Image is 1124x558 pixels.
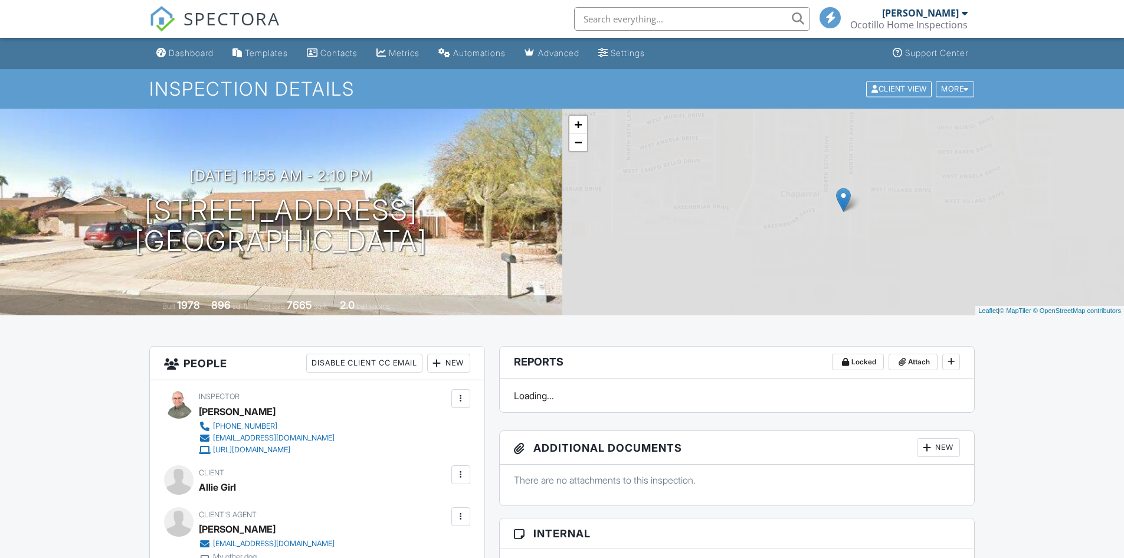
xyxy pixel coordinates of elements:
[434,43,510,64] a: Automations (Basic)
[978,307,998,314] a: Leaflet
[190,168,372,184] h3: [DATE] 11:55 am - 2:10 pm
[199,420,335,432] a: [PHONE_NUMBER]
[199,538,335,550] a: [EMAIL_ADDRESS][DOMAIN_NAME]
[302,43,362,64] a: Contacts
[199,468,224,477] span: Client
[574,7,810,31] input: Search everything...
[905,48,968,58] div: Support Center
[314,302,329,311] span: sq.ft.
[594,43,650,64] a: Settings
[917,438,960,457] div: New
[213,539,335,549] div: [EMAIL_ADDRESS][DOMAIN_NAME]
[340,299,355,311] div: 2.0
[199,403,276,420] div: [PERSON_NAME]
[199,520,276,538] a: [PERSON_NAME]
[372,43,424,64] a: Metrics
[1033,307,1121,314] a: © OpenStreetMap contributors
[882,7,959,19] div: [PERSON_NAME]
[936,81,974,97] div: More
[306,354,422,373] div: Disable Client CC Email
[287,299,312,311] div: 7665
[1000,307,1031,314] a: © MapTiler
[569,133,587,151] a: Zoom out
[177,299,200,311] div: 1978
[538,48,579,58] div: Advanced
[135,195,427,257] h1: [STREET_ADDRESS] [GEOGRAPHIC_DATA]
[866,81,932,97] div: Client View
[213,433,335,443] div: [EMAIL_ADDRESS][DOMAIN_NAME]
[500,518,975,549] h3: Internal
[199,510,257,519] span: Client's Agent
[888,43,973,64] a: Support Center
[213,422,277,431] div: [PHONE_NUMBER]
[975,306,1124,316] div: |
[149,6,175,32] img: The Best Home Inspection Software - Spectora
[213,445,290,455] div: [URL][DOMAIN_NAME]
[162,302,175,311] span: Built
[228,43,293,64] a: Templates
[569,116,587,133] a: Zoom in
[245,48,288,58] div: Templates
[320,48,358,58] div: Contacts
[199,478,236,496] div: Allie Girl
[199,444,335,456] a: [URL][DOMAIN_NAME]
[356,302,390,311] span: bathrooms
[611,48,645,58] div: Settings
[514,474,961,487] p: There are no attachments to this inspection.
[427,354,470,373] div: New
[389,48,420,58] div: Metrics
[520,43,584,64] a: Advanced
[500,431,975,465] h3: Additional Documents
[149,16,280,41] a: SPECTORA
[260,302,285,311] span: Lot Size
[149,79,975,99] h1: Inspection Details
[150,347,484,380] h3: People
[199,392,240,401] span: Inspector
[211,299,231,311] div: 896
[183,6,280,31] span: SPECTORA
[152,43,218,64] a: Dashboard
[850,19,968,31] div: Ocotillo Home Inspections
[199,432,335,444] a: [EMAIL_ADDRESS][DOMAIN_NAME]
[865,84,935,93] a: Client View
[453,48,506,58] div: Automations
[232,302,249,311] span: sq. ft.
[169,48,214,58] div: Dashboard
